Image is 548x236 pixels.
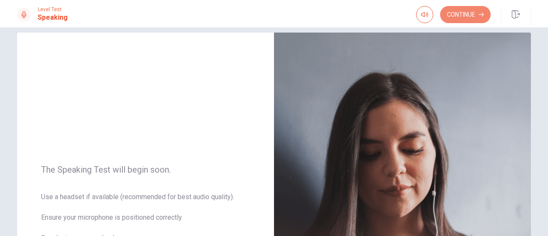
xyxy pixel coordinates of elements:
h1: Speaking [38,12,68,23]
button: Continue [440,6,491,23]
span: The Speaking Test will begin soon. [41,164,250,175]
span: Level Test [38,6,68,12]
